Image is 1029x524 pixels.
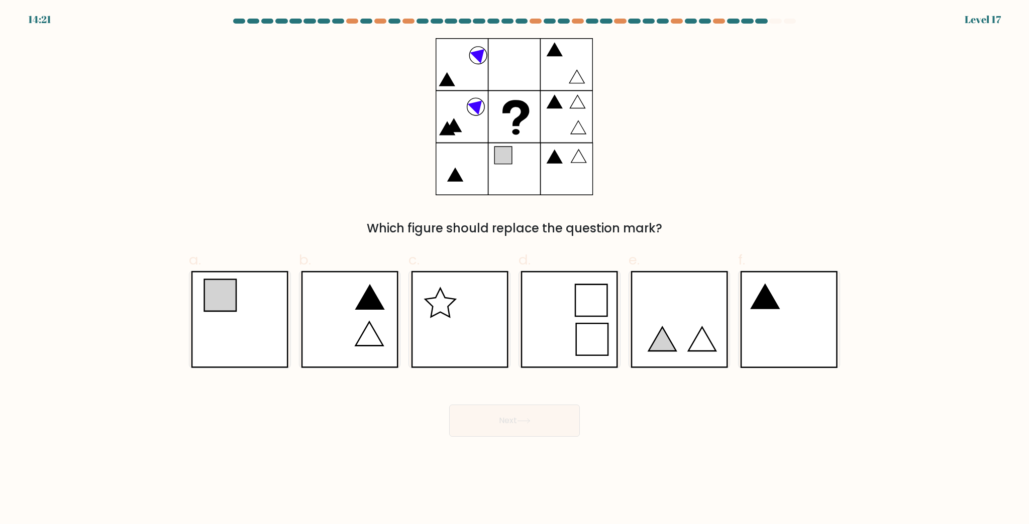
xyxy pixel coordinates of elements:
[195,219,834,237] div: Which figure should replace the question mark?
[28,12,51,27] div: 14:21
[629,250,640,270] span: e.
[408,250,420,270] span: c.
[189,250,201,270] span: a.
[519,250,531,270] span: d.
[449,405,580,437] button: Next
[965,12,1001,27] div: Level 17
[299,250,311,270] span: b.
[738,250,745,270] span: f.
